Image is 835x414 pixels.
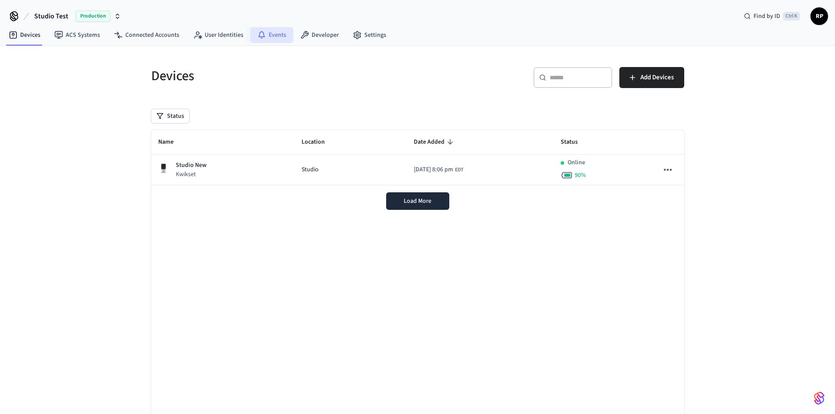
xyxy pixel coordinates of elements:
a: Events [250,27,293,43]
span: Name [158,135,185,149]
button: Status [151,109,189,123]
a: Settings [346,27,393,43]
span: Find by ID [753,12,780,21]
span: Studio Test [34,11,68,21]
div: America/New_York [414,165,463,174]
a: User Identities [186,27,250,43]
span: Add Devices [640,72,674,83]
img: SeamLogoGradient.69752ec5.svg [814,391,824,405]
button: Add Devices [619,67,684,88]
span: EDT [455,166,463,174]
span: Date Added [414,135,456,149]
span: Ctrl K [783,12,800,21]
span: RP [811,8,827,24]
p: Online [568,158,585,167]
span: Location [302,135,336,149]
span: Studio [302,165,319,174]
span: 90 % [575,171,586,180]
span: [DATE] 8:06 pm [414,165,453,174]
a: Devices [2,27,47,43]
a: Developer [293,27,346,43]
h5: Devices [151,67,412,85]
table: sticky table [151,130,684,185]
div: Find by IDCtrl K [737,8,807,24]
span: Load More [404,197,431,205]
a: Connected Accounts [107,27,186,43]
p: Studio New [176,161,206,170]
span: Production [75,11,110,22]
a: ACS Systems [47,27,107,43]
button: RP [810,7,828,25]
button: Load More [386,192,449,210]
img: Kwikset Halo Touchscreen Wifi Enabled Smart Lock, Polished Chrome, Front [158,163,169,173]
span: Status [561,135,589,149]
p: Kwikset [176,170,206,179]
